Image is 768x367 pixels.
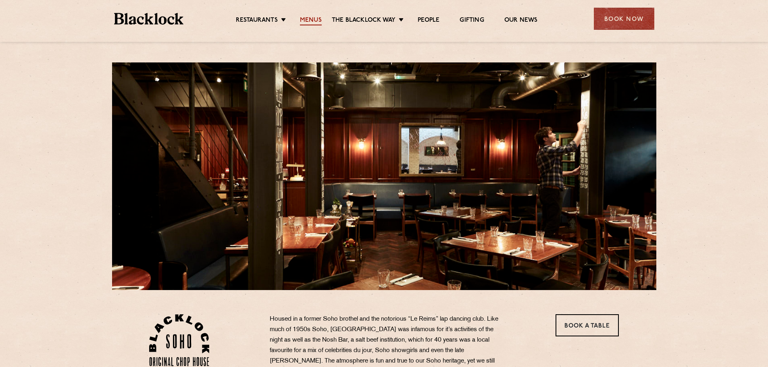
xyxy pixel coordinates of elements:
[418,17,439,25] a: People
[556,314,619,336] a: Book a Table
[504,17,538,25] a: Our News
[236,17,278,25] a: Restaurants
[300,17,322,25] a: Menus
[114,13,184,25] img: BL_Textured_Logo-footer-cropped.svg
[594,8,654,30] div: Book Now
[460,17,484,25] a: Gifting
[332,17,395,25] a: The Blacklock Way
